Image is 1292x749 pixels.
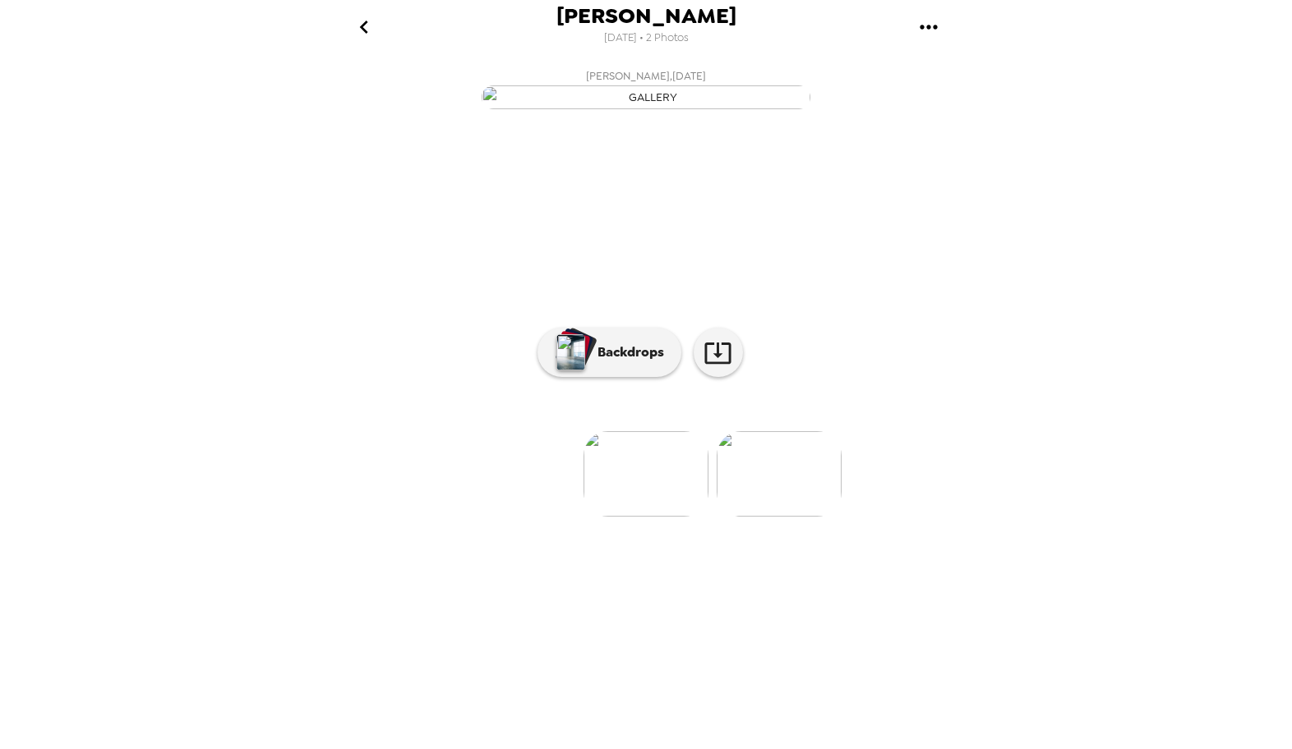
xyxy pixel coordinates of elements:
img: gallery [482,85,810,109]
img: gallery [584,431,708,517]
img: gallery [717,431,842,517]
span: [DATE] • 2 Photos [604,27,689,49]
button: [PERSON_NAME],[DATE] [317,62,975,114]
span: [PERSON_NAME] [556,5,736,27]
p: Backdrops [589,342,664,362]
button: Backdrops [538,328,681,377]
span: [PERSON_NAME] , [DATE] [586,67,706,85]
